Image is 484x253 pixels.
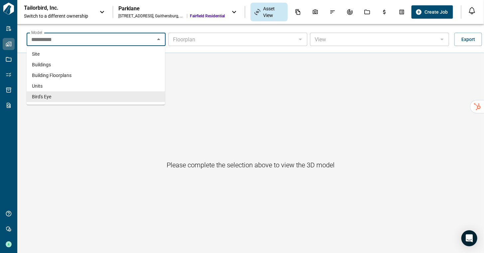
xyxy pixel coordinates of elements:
[308,6,322,18] div: Photos
[461,230,477,246] div: Open Intercom Messenger
[32,83,43,89] span: Units
[263,5,284,19] span: Asset View
[32,51,40,57] span: Site
[378,6,392,18] div: Budgets
[250,3,288,21] div: Asset View
[32,61,51,68] span: Buildings
[343,6,357,18] div: Renovation Record
[118,13,184,19] div: [STREET_ADDRESS] , Gaithersburg , MD
[411,5,453,19] button: Create Job
[32,93,51,100] span: Bird's Eye
[24,5,84,11] p: Tailorbird, Inc.
[454,33,482,46] button: Export
[461,36,475,43] span: Export
[31,30,42,35] label: Model
[360,6,374,18] div: Jobs
[395,6,409,18] div: Takeoff Center
[167,160,335,170] h6: Please complete the selection above to view the 3D model
[190,13,225,19] span: Fairfield Residential
[118,5,225,12] div: Parklane
[154,35,163,44] button: Close
[291,6,305,18] div: Documents
[425,9,448,15] span: Create Job
[326,6,340,18] div: Issues & Info
[32,72,72,79] span: Building Floorplans
[467,5,477,16] button: Open notification feed
[24,13,93,19] span: Switch to a different ownership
